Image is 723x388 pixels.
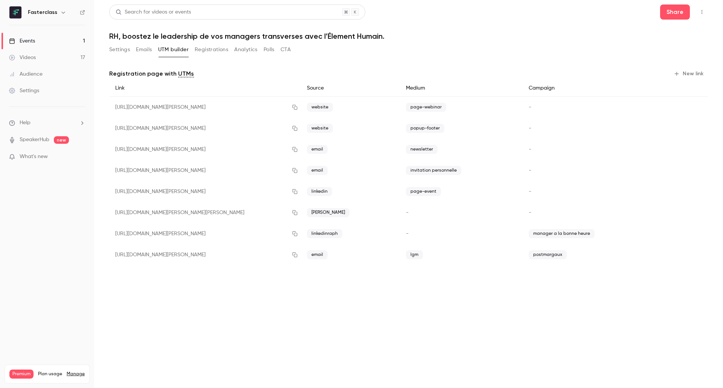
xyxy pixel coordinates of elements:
[660,5,690,20] button: Share
[307,103,333,112] span: website
[9,370,34,379] span: Premium
[109,80,301,97] div: Link
[234,44,258,56] button: Analytics
[307,145,328,154] span: email
[529,189,531,194] span: -
[671,68,708,80] button: New link
[281,44,291,56] button: CTA
[109,97,301,118] div: [URL][DOMAIN_NAME][PERSON_NAME]
[38,371,62,377] span: Plan usage
[195,44,228,56] button: Registrations
[307,229,342,238] span: linkedinraph
[9,37,35,45] div: Events
[406,103,446,112] span: page-webinar
[529,168,531,173] span: -
[406,250,423,259] span: lgm
[406,124,444,133] span: popup-footer
[20,119,31,127] span: Help
[136,44,152,56] button: Emails
[307,166,328,175] span: email
[400,80,522,97] div: Medium
[529,250,567,259] span: postmargaux
[307,250,328,259] span: email
[529,210,531,215] span: -
[307,124,333,133] span: website
[109,244,301,265] div: [URL][DOMAIN_NAME][PERSON_NAME]
[9,70,43,78] div: Audience
[109,44,130,56] button: Settings
[109,69,194,78] p: Registration page with
[307,187,332,196] span: linkedin
[178,69,194,78] a: UTMs
[9,87,39,94] div: Settings
[529,105,531,110] span: -
[109,160,301,181] div: [URL][DOMAIN_NAME][PERSON_NAME]
[406,210,409,215] span: -
[28,9,57,16] h6: Fasterclass
[307,208,349,217] span: [PERSON_NAME]
[20,153,48,161] span: What's new
[158,44,189,56] button: UTM builder
[109,32,708,41] h1: RH, boostez le leadership de vos managers transverses avec l’Élement Humain.
[529,147,531,152] span: -
[9,54,36,61] div: Videos
[109,139,301,160] div: [URL][DOMAIN_NAME][PERSON_NAME]
[109,223,301,244] div: [URL][DOMAIN_NAME][PERSON_NAME]
[67,371,85,377] a: Manage
[109,181,301,202] div: [URL][DOMAIN_NAME][PERSON_NAME]
[523,80,664,97] div: Campaign
[116,8,191,16] div: Search for videos or events
[529,229,595,238] span: manager a la bonne heure
[9,119,85,127] li: help-dropdown-opener
[301,80,400,97] div: Source
[406,231,409,236] span: -
[529,126,531,131] span: -
[406,166,461,175] span: invitation personnelle
[406,187,441,196] span: page-event
[20,136,49,144] a: SpeakerHub
[406,145,438,154] span: newsletter
[76,154,85,160] iframe: Noticeable Trigger
[54,136,69,144] span: new
[109,202,301,223] div: [URL][DOMAIN_NAME][PERSON_NAME][PERSON_NAME]
[9,6,21,18] img: Fasterclass
[109,118,301,139] div: [URL][DOMAIN_NAME][PERSON_NAME]
[264,44,275,56] button: Polls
